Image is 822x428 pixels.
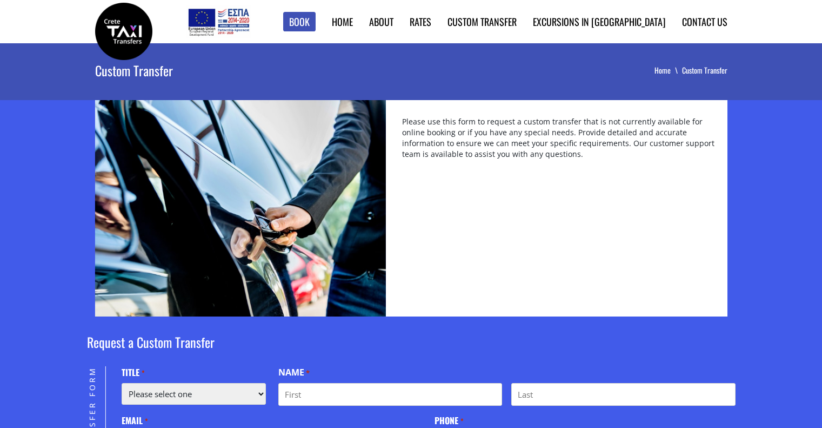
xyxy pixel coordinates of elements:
[435,414,463,427] label: Phone
[511,383,735,406] input: Last
[533,15,666,29] a: Excursions in [GEOGRAPHIC_DATA]
[410,15,431,29] a: Rates
[283,12,316,32] a: Book
[447,15,517,29] a: Custom Transfer
[682,65,727,76] li: Custom Transfer
[278,366,310,379] legend: Name
[402,116,717,169] p: Please use this form to request a custom transfer that is not currently available for online book...
[122,366,144,379] label: Title
[369,15,393,29] a: About
[332,15,353,29] a: Home
[186,5,251,38] img: e-bannersEUERDF180X90.jpg
[95,43,422,97] h1: Custom Transfer
[87,333,736,366] h2: Request a Custom Transfer
[95,24,152,36] a: Crete Taxi Transfers | Best Custom Transfers in Crete | Crete Taxi Transfers
[682,15,727,29] a: Contact us
[278,383,502,406] input: First
[122,414,148,427] label: Email
[95,3,152,60] img: Crete Taxi Transfers | Best Custom Transfers in Crete | Crete Taxi Transfers
[654,64,682,76] a: Home
[95,100,385,317] img: crete taxi transfer services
